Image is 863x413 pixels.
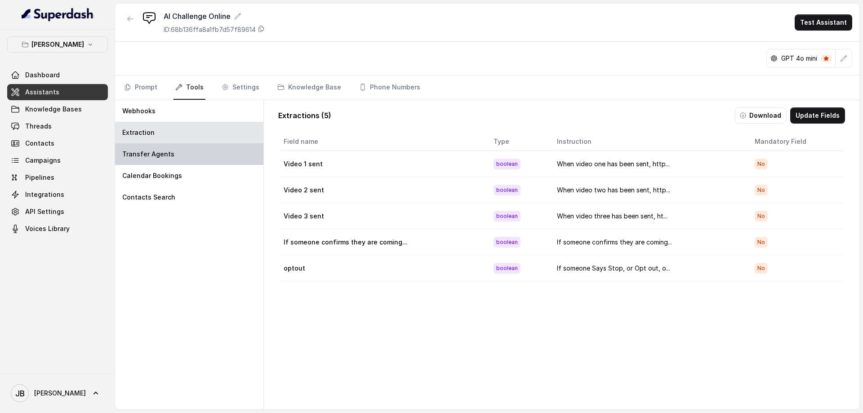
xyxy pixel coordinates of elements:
button: Test Assistant [795,14,852,31]
button: Update Fields [790,107,845,124]
a: API Settings [7,204,108,220]
a: Contacts [7,135,108,151]
th: Instruction [550,133,748,151]
span: No [755,237,768,248]
div: AI Challenge Online [164,11,265,22]
span: No [755,211,768,222]
th: Mandatory Field [747,133,843,151]
span: Assistants [25,88,59,97]
td: If someone confirms they are coming... [550,229,748,255]
a: [PERSON_NAME] [7,381,108,406]
span: Integrations [25,190,64,199]
td: When video two has been sent, http... [550,177,748,203]
th: Field name [280,133,486,151]
img: light.svg [22,7,94,22]
svg: openai logo [770,55,778,62]
span: boolean [494,211,520,222]
p: Transfer Agents [122,150,174,159]
p: [PERSON_NAME] [31,39,84,50]
td: Video 3 sent [280,203,486,229]
a: Knowledge Bases [7,101,108,117]
td: If someone Says Stop, or Opt out, o... [550,255,748,281]
button: [PERSON_NAME] [7,36,108,53]
p: Contacts Search [122,193,175,202]
a: Campaigns [7,152,108,169]
span: boolean [494,185,520,195]
a: Voices Library [7,221,108,237]
text: JB [15,389,25,398]
td: optout [280,255,486,281]
span: boolean [494,159,520,169]
span: Campaigns [25,156,61,165]
p: Webhooks [122,107,156,115]
a: Knowledge Base [276,75,343,100]
a: Dashboard [7,67,108,83]
span: No [755,159,768,169]
a: Settings [220,75,261,100]
p: Extractions ( 5 ) [278,110,331,121]
span: [PERSON_NAME] [34,389,86,398]
span: Knowledge Bases [25,105,82,114]
td: Video 1 sent [280,151,486,177]
span: Pipelines [25,173,54,182]
a: Threads [7,118,108,134]
span: Contacts [25,139,54,148]
button: Download [735,107,787,124]
nav: Tabs [122,75,852,100]
td: When video three has been sent, ht... [550,203,748,229]
span: API Settings [25,207,64,216]
th: Type [486,133,550,151]
td: Video 2 sent [280,177,486,203]
span: Dashboard [25,71,60,80]
span: boolean [494,237,520,248]
td: If someone confirms they are coming... [280,229,486,255]
a: Assistants [7,84,108,100]
p: Extraction [122,128,155,137]
a: Prompt [122,75,159,100]
a: Phone Numbers [357,75,422,100]
p: ID: 68b136ffa8a1fb7d57f89614 [164,25,256,34]
span: boolean [494,263,520,274]
td: When video one has been sent, http... [550,151,748,177]
span: No [755,185,768,195]
a: Tools [173,75,205,100]
p: Calendar Bookings [122,171,182,180]
span: Threads [25,122,52,131]
a: Pipelines [7,169,108,186]
span: Voices Library [25,224,70,233]
span: No [755,263,768,274]
p: GPT 4o mini [781,54,817,63]
a: Integrations [7,187,108,203]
